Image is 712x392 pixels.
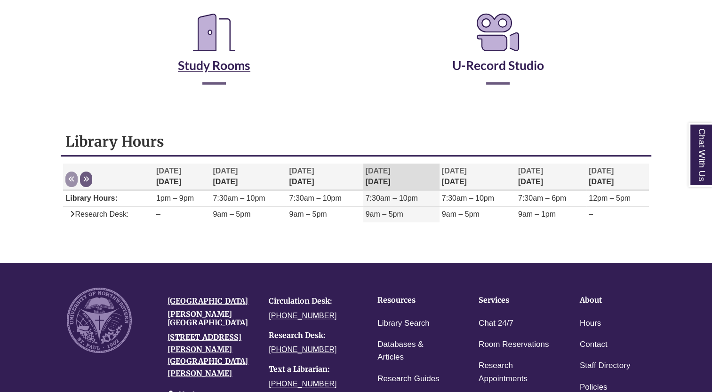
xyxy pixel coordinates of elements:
span: [DATE] [213,167,238,175]
th: [DATE] [516,164,586,190]
button: Next week [80,172,92,187]
th: [DATE] [440,164,516,190]
h4: [PERSON_NAME][GEOGRAPHIC_DATA] [168,310,255,327]
span: [DATE] [156,167,181,175]
h1: Library Hours [65,133,646,150]
a: [STREET_ADDRESS][PERSON_NAME][GEOGRAPHIC_DATA][PERSON_NAME] [168,332,248,378]
h4: About [580,296,652,305]
a: Research Guides [377,372,439,386]
span: 12pm – 5pm [589,194,631,202]
span: 9am – 1pm [518,210,556,218]
div: Libchat [60,249,651,253]
th: [DATE] [586,164,648,190]
span: 1pm – 9pm [156,194,194,202]
div: Library Hours [61,128,651,239]
a: Staff Directory [580,359,630,373]
h4: Research Desk: [269,331,356,340]
span: 7:30am – 6pm [518,194,566,202]
h4: Text a Librarian: [269,365,356,374]
span: 7:30am – 10pm [442,194,494,202]
h4: Resources [377,296,449,305]
a: Study Rooms [178,34,250,73]
span: [DATE] [518,167,543,175]
a: Room Reservations [479,338,549,352]
a: Research Appointments [479,359,551,385]
span: 9am – 5pm [213,210,250,218]
th: [DATE] [154,164,210,190]
td: Library Hours: [63,191,153,207]
a: Hours [580,317,601,330]
span: Research Desk: [65,210,128,218]
a: U-Record Studio [452,34,544,73]
span: 9am – 5pm [366,210,403,218]
button: Previous week [65,172,78,187]
h4: Circulation Desk: [269,297,356,306]
a: Databases & Articles [377,338,449,364]
span: – [156,210,160,218]
a: [PHONE_NUMBER] [269,380,336,388]
span: 7:30am – 10pm [366,194,418,202]
th: [DATE] [287,164,363,190]
span: [DATE] [589,167,614,175]
img: UNW seal [67,288,132,353]
span: [DATE] [289,167,314,175]
span: 9am – 5pm [289,210,327,218]
span: [DATE] [366,167,391,175]
span: 9am – 5pm [442,210,480,218]
a: Contact [580,338,608,352]
h4: Services [479,296,551,305]
span: 7:30am – 10pm [289,194,341,202]
span: 7:30am – 10pm [213,194,265,202]
span: [DATE] [442,167,467,175]
th: [DATE] [363,164,440,190]
a: [GEOGRAPHIC_DATA] [168,296,248,306]
a: [PHONE_NUMBER] [269,312,336,320]
a: Chat 24/7 [479,317,513,330]
th: [DATE] [210,164,287,190]
a: [PHONE_NUMBER] [269,345,336,353]
span: – [589,210,593,218]
a: Library Search [377,317,430,330]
